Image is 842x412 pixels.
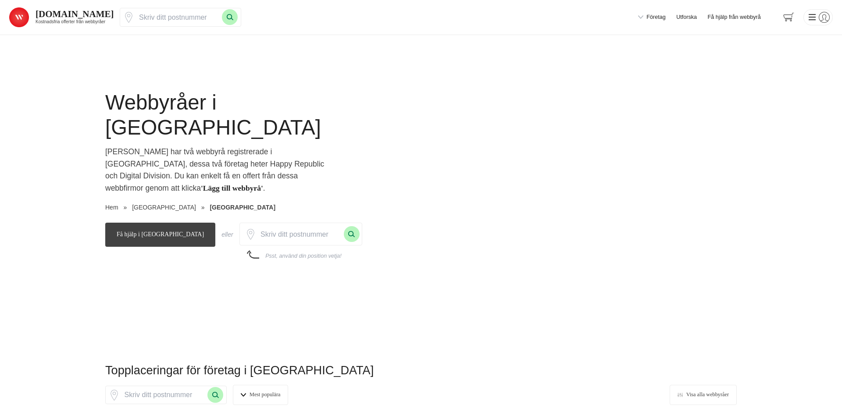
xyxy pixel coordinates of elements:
h2: Topplaceringar för företag i [GEOGRAPHIC_DATA] [105,362,737,385]
p: [PERSON_NAME] har två webbyrå registrerade i [GEOGRAPHIC_DATA], dessa två företag heter Happy Rep... [105,146,337,198]
div: eller [221,230,233,239]
button: Sök med postnummer [344,226,360,242]
a: Alla Webbyråer [DOMAIN_NAME] Kostnadsfria offerter från webbyråer [9,6,114,28]
a: Utforska [676,14,697,21]
input: Skriv ditt postnummer [120,386,207,404]
svg: Pin / Karta [109,390,120,401]
button: Sök med postnummer [222,9,238,25]
span: Klicka för att använda din position. [109,390,120,401]
span: filter-section [233,385,288,405]
div: Psst, använd din position vetja! [265,252,342,260]
span: navigation-cart [777,10,800,25]
span: [GEOGRAPHIC_DATA] [132,204,196,211]
span: » [123,202,127,212]
span: Klicka för att använda din position. [123,12,134,23]
button: Mest populära [233,385,288,405]
span: » [201,202,205,212]
img: Alla Webbyråer [9,7,29,27]
span: Få hjälp från webbyrå [708,14,761,21]
a: [GEOGRAPHIC_DATA] [132,204,198,211]
strong: 'Lägg till webbyrå' [201,184,263,192]
span: Få hjälp i Värmlands län [105,223,215,246]
a: Hem [105,204,118,211]
h1: Webbyråer i [GEOGRAPHIC_DATA] [105,90,363,146]
h2: Kostnadsfria offerter från webbyråer [36,19,114,24]
span: Företag [646,14,665,21]
nav: Breadcrumb [105,202,337,212]
span: Klicka för att använda din position. [245,229,256,240]
a: [GEOGRAPHIC_DATA] [210,204,275,211]
svg: Pin / Karta [123,12,134,23]
a: Visa alla webbyråer [670,385,737,405]
input: Skriv ditt postnummer [256,225,344,243]
input: Skriv ditt postnummer [134,8,222,26]
button: Sök med postnummer [207,387,223,403]
svg: Pin / Karta [245,229,256,240]
strong: [DOMAIN_NAME] [36,9,114,19]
